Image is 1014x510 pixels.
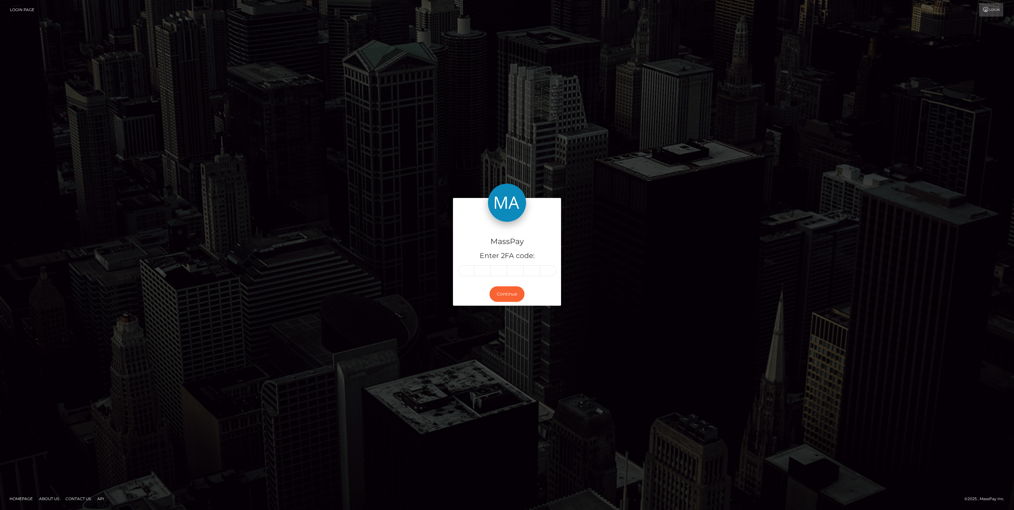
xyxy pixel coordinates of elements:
a: Contact Us [63,494,93,504]
a: API [95,494,107,504]
a: Homepage [7,494,35,504]
div: © 2025 , MassPay Inc. [964,495,1009,502]
h4: MassPay [458,236,556,247]
img: MassPay [488,184,526,222]
h5: Enter 2FA code: [458,251,556,261]
a: About Us [37,494,62,504]
button: Continue [490,286,524,302]
a: Login [979,3,1003,17]
a: Login Page [10,3,34,17]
